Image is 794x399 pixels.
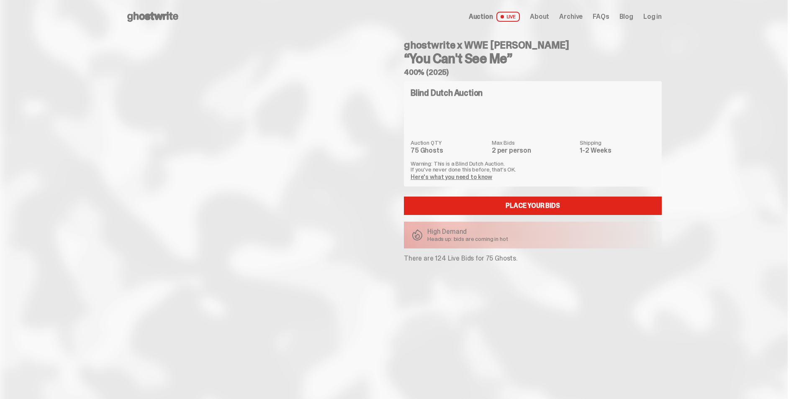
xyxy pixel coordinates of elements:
a: Archive [559,13,583,20]
h5: 400% (2025) [404,69,662,76]
p: Heads up: bids are coming in hot [427,236,508,242]
p: High Demand [427,228,508,235]
dd: 2 per person [492,147,575,154]
a: FAQs [593,13,609,20]
span: Auction [469,13,493,20]
span: LIVE [496,12,520,22]
p: Warning: This is a Blind Dutch Auction. If you’ve never done this before, that’s OK. [411,161,655,172]
dt: Max Bids [492,140,575,146]
a: Auction LIVE [469,12,520,22]
p: There are 124 Live Bids for 75 Ghosts. [404,255,662,262]
dd: 1-2 Weeks [580,147,655,154]
dd: 75 Ghosts [411,147,487,154]
a: About [530,13,549,20]
a: Log in [643,13,662,20]
h4: Blind Dutch Auction [411,89,483,97]
dt: Auction QTY [411,140,487,146]
a: Here's what you need to know [411,173,492,181]
h3: “You Can't See Me” [404,52,662,65]
a: Blog [619,13,633,20]
a: Place your Bids [404,197,662,215]
h4: ghostwrite x WWE [PERSON_NAME] [404,40,662,50]
dt: Shipping [580,140,655,146]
